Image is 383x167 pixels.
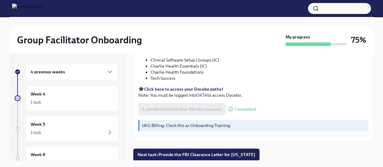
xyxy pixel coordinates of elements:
h6: Week 5 [31,121,45,128]
span: Completed [234,107,256,112]
p: 🎓 Note: You must be logged into to access Docebo. [138,86,368,98]
li: Charlie Health Foundations [150,69,368,75]
div: 1 task [31,160,41,166]
h6: 4 previous weeks [31,68,65,75]
li: Tech Success [150,75,368,81]
div: 1 task [31,129,41,135]
a: OKTA [196,92,207,98]
div: 4 previous weeks [25,63,119,81]
h6: Week 4 [31,91,45,97]
button: Next task:Provide the FBI Clearance Letter for [US_STATE] [133,149,259,161]
strong: My progress [286,34,310,40]
img: CharlieHealth [12,4,44,13]
h6: Week 6 [31,151,45,158]
h2: Group Facilitator Onboarding [17,34,142,46]
p: UKG Billing: Clock this as Onboarding Training [142,122,366,129]
span: Next task : Provide the FBI Clearance Letter for [US_STATE] [137,152,255,158]
h3: 75% [351,35,366,45]
a: Click here to access your Docebo paths! [144,86,223,92]
div: 1 task [31,99,41,105]
a: Week 41 task [15,85,119,111]
li: Charlie Health Essentials (IC) [150,63,368,69]
a: Week 51 task [15,116,119,141]
li: Clinical Software Setup | Groups (IC) [150,57,368,63]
